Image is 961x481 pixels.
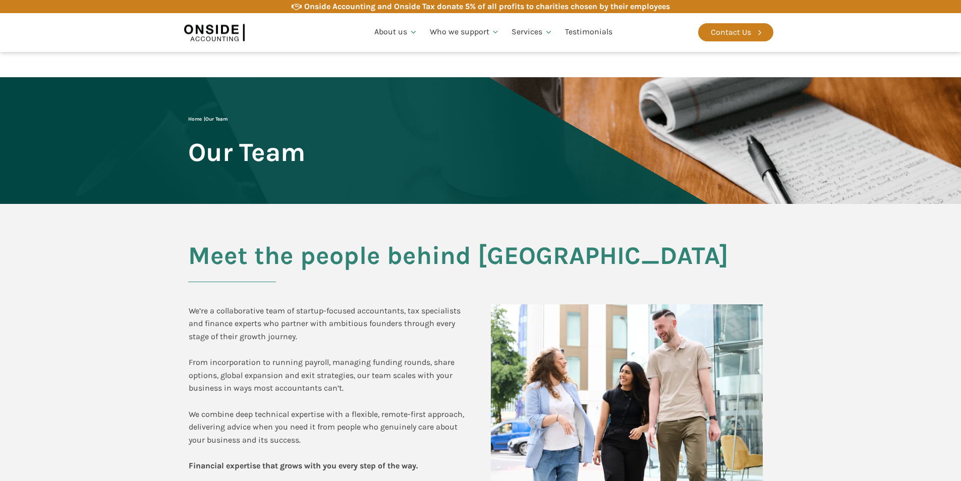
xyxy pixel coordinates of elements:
span: Our Team [188,138,305,166]
img: Onside Accounting [184,21,245,44]
div: We’re a collaborative team of startup-focused accountants, tax specialists and finance experts wh... [189,304,471,472]
a: Contact Us [698,23,773,41]
a: Testimonials [559,15,618,49]
h2: Meet the people behind [GEOGRAPHIC_DATA] [188,242,773,282]
a: Home [188,116,202,122]
a: Services [505,15,559,49]
a: About us [368,15,424,49]
b: Financial expertise that grows with you every step of the way. [189,461,418,470]
span: | [188,116,228,122]
span: Our Team [205,116,228,122]
div: Contact Us [711,26,751,39]
a: Who we support [424,15,506,49]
